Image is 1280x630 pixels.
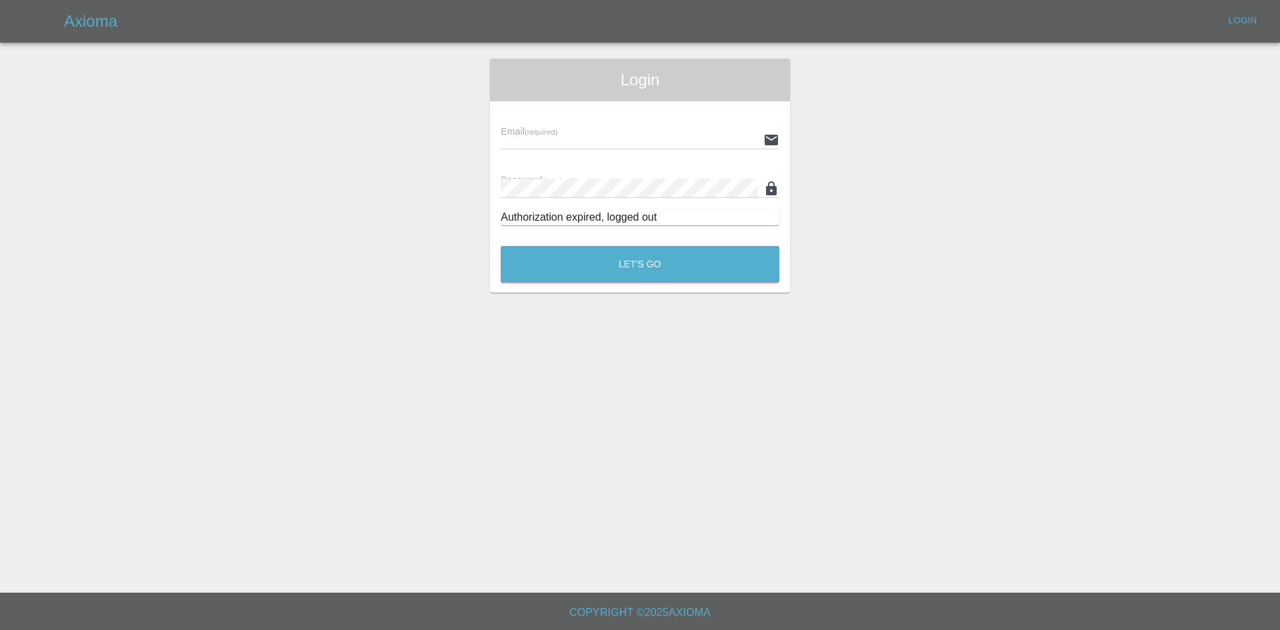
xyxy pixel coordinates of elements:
[11,603,1269,622] h6: Copyright © 2025 Axioma
[501,126,557,137] span: Email
[501,69,779,91] span: Login
[64,11,117,32] h5: Axioma
[501,246,779,283] button: Let's Go
[501,175,575,185] span: Password
[1221,11,1264,31] a: Login
[525,128,558,136] small: (required)
[501,209,779,225] div: Authorization expired, logged out
[543,177,576,185] small: (required)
